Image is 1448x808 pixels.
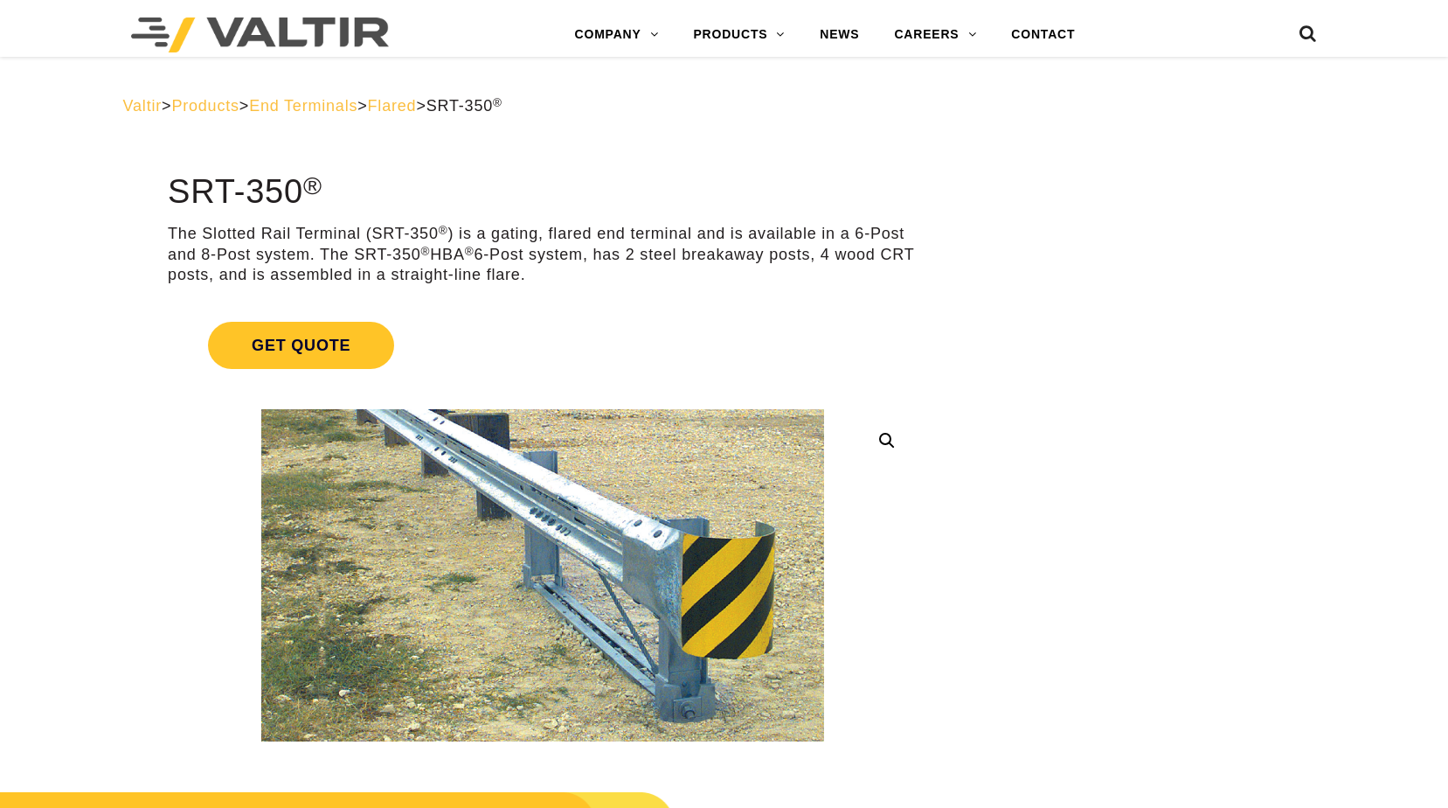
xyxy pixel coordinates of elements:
[426,97,502,115] span: SRT-350
[439,224,448,237] sup: ®
[493,96,502,109] sup: ®
[168,224,918,285] p: The Slotted Rail Terminal (SRT-350 ) is a gating, flared end terminal and is available in a 6-Pos...
[171,97,239,115] a: Products
[676,17,802,52] a: PRODUCTS
[368,97,417,115] a: Flared
[876,17,994,52] a: CAREERS
[123,97,162,115] a: Valtir
[421,245,431,258] sup: ®
[123,96,1326,116] div: > > > >
[802,17,876,52] a: NEWS
[168,174,918,211] h1: SRT-350
[208,322,394,369] span: Get Quote
[303,171,322,199] sup: ®
[168,301,918,390] a: Get Quote
[131,17,389,52] img: Valtir
[465,245,475,258] sup: ®
[249,97,357,115] a: End Terminals
[994,17,1092,52] a: CONTACT
[558,17,676,52] a: COMPANY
